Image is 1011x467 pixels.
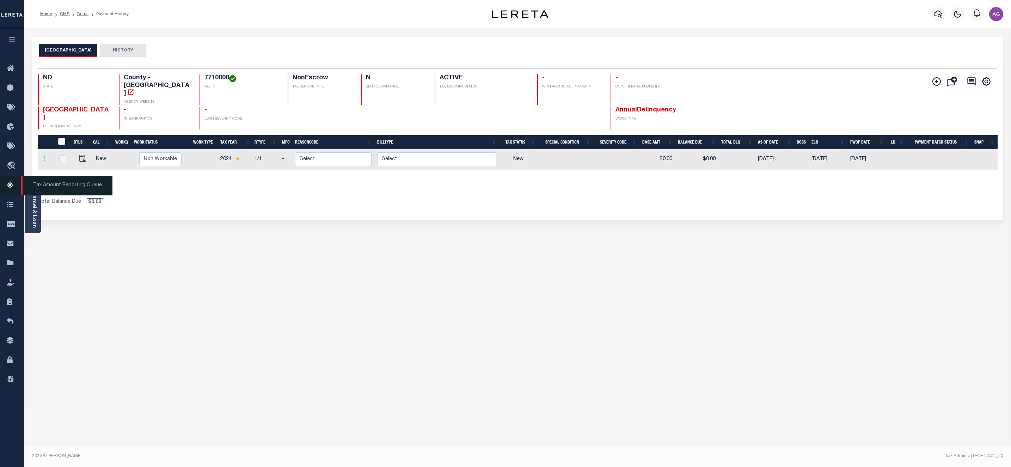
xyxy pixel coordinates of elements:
[204,116,279,122] p: LOAN SEVERITY CODE
[615,116,683,122] p: WORK TYPE
[124,116,191,122] p: IN BANKRUPTCY
[31,192,36,228] a: Parcel & Loan
[7,162,18,171] i: travel_explore
[615,107,676,113] span: AnnualDelinquency
[190,135,217,150] th: Work Type
[124,99,191,105] p: AGENCY WEBSITE
[675,135,718,150] th: Balance Due: activate to sort column ascending
[279,150,292,170] td: -
[252,150,279,170] td: 1/1
[593,135,640,150] th: Severity Code: activate to sort column ascending
[235,156,240,161] img: Star.svg
[77,12,88,16] a: Detail
[100,44,146,57] button: HISTORY
[124,107,126,113] span: -
[374,135,499,150] th: BillType: activate to sort column ascending
[809,135,847,150] th: ELD: activate to sort column ascending
[93,150,116,170] td: New
[847,150,886,170] td: [DATE]
[499,150,538,170] td: New
[366,84,426,90] p: SERVICE OVERRIDE
[639,135,675,150] th: Base Amt: activate to sort column ascending
[43,74,110,82] h4: ND
[675,150,718,170] td: $0.00
[440,74,529,82] h4: ACTIVE
[293,84,353,90] p: TAX SERVICE TYPE
[615,84,683,90] p: CONFIDENTIAL PROPERTY
[87,199,103,206] span: $0.00
[124,74,191,97] h4: County - [GEOGRAPHIC_DATA]
[366,74,426,82] h4: N
[38,135,54,150] th: &nbsp;&nbsp;&nbsp;&nbsp;&nbsp;&nbsp;&nbsp;&nbsp;&nbsp;&nbsp;
[886,135,906,150] th: LD: activate to sort column ascending
[217,150,252,170] td: 2024
[217,135,252,150] th: Tax Year: activate to sort column ascending
[43,84,110,90] p: STATE
[794,135,808,150] th: Docs
[718,135,755,150] th: Total DLQ: activate to sort column ascending
[112,135,131,150] th: WorkQ
[499,135,538,150] th: Tax Status: activate to sort column ascending
[38,198,87,206] td: Total Balance Due
[204,74,279,82] h4: 7710000
[40,12,52,16] a: Home
[293,74,353,82] h4: NonEscrow
[90,135,112,150] th: CAL: activate to sort column ascending
[906,135,972,150] th: Payment Batch Status: activate to sort column ascending
[204,107,207,113] span: -
[755,150,794,170] td: [DATE]
[71,135,90,150] th: DTLS
[252,135,279,150] th: RType: activate to sort column ascending
[39,44,97,57] button: [GEOGRAPHIC_DATA]
[492,10,548,18] img: logo-dark.svg
[847,135,886,150] th: PWOP Date: activate to sort column ascending
[43,124,110,129] p: DELINQUENT AGENCY
[755,135,794,150] th: As of Date: activate to sort column ascending
[204,84,279,90] p: TAX ID
[88,11,129,17] li: Payment History
[54,135,71,150] th: &nbsp;
[292,135,375,150] th: ReasonCode: activate to sort column ascending
[279,135,292,150] th: MPO
[131,135,189,150] th: Work Status
[538,135,593,150] th: Special Condition: activate to sort column ascending
[615,75,618,81] span: -
[43,107,109,121] span: [GEOGRAPHIC_DATA]
[542,75,545,81] span: -
[440,84,529,90] p: TAX ACCOUNT STATUS
[639,150,675,170] td: $0.00
[972,135,997,150] th: SNAP: activate to sort column ascending
[809,150,847,170] td: [DATE]
[542,84,602,90] p: WITH ADDITIONAL PROPERTY
[60,12,69,16] a: OMS
[989,7,1003,21] img: svg+xml;base64,PHN2ZyB4bWxucz0iaHR0cDovL3d3dy53My5vcmcvMjAwMC9zdmciIHBvaW50ZXItZXZlbnRzPSJub25lIi...
[21,176,112,195] span: Tax Amount Reporting Queue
